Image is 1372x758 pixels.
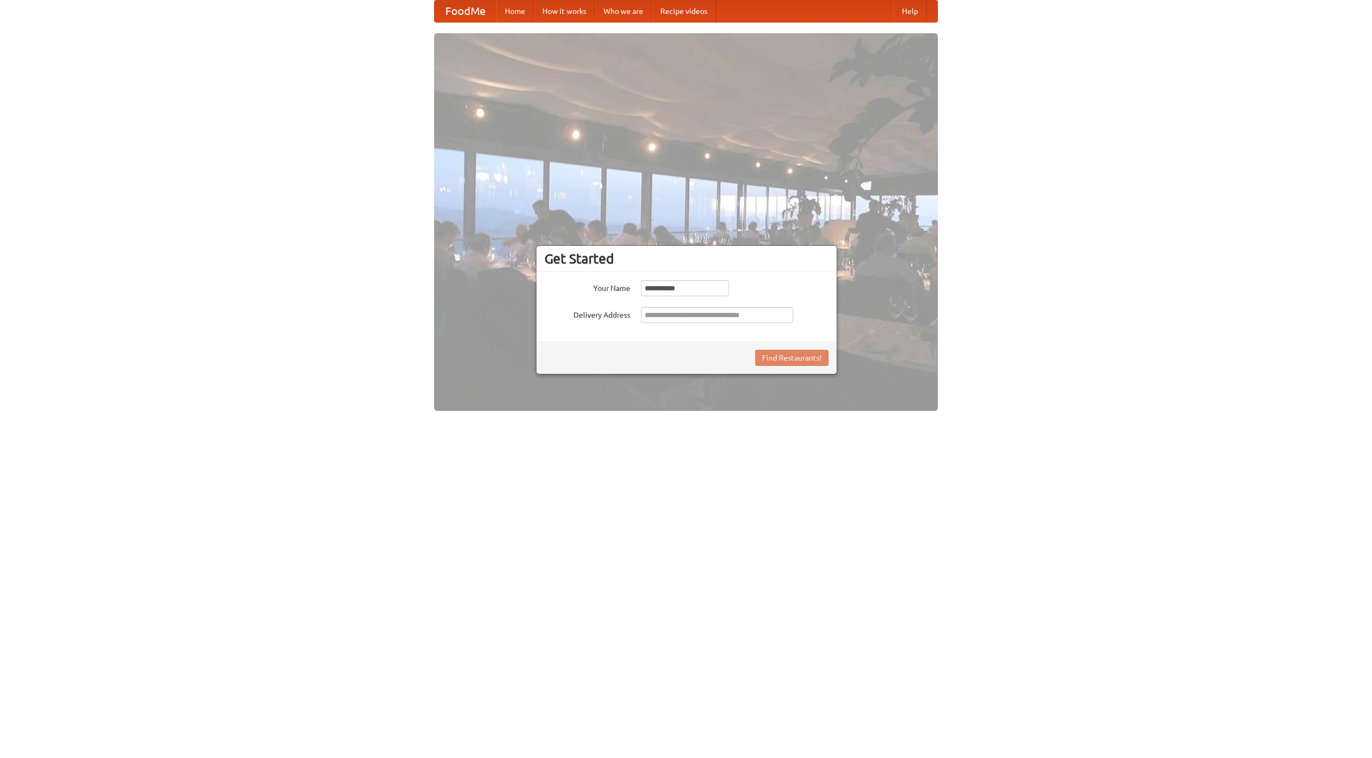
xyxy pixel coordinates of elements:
label: Delivery Address [545,307,630,320]
label: Your Name [545,280,630,294]
h3: Get Started [545,251,829,267]
a: FoodMe [435,1,496,22]
a: Who we are [595,1,652,22]
button: Find Restaurants! [755,350,829,366]
a: Home [496,1,534,22]
a: Help [893,1,927,22]
a: How it works [534,1,595,22]
a: Recipe videos [652,1,716,22]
